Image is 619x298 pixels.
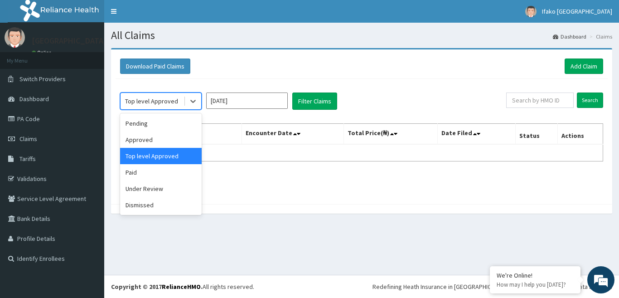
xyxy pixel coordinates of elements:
li: Claims [587,33,612,40]
a: Dashboard [553,33,586,40]
div: Top level Approved [120,148,202,164]
span: Dashboard [19,95,49,103]
span: We're online! [53,90,125,182]
div: Approved [120,132,202,148]
textarea: Type your message and hit 'Enter' [5,200,173,232]
span: Ifako [GEOGRAPHIC_DATA] [542,7,612,15]
img: User Image [525,6,537,17]
th: Actions [557,124,603,145]
img: User Image [5,27,25,48]
p: [GEOGRAPHIC_DATA] [32,37,106,45]
div: Dismissed [120,197,202,213]
div: Pending [120,115,202,132]
input: Select Month and Year [206,93,288,109]
h1: All Claims [111,29,612,41]
div: Paid [120,164,202,181]
input: Search by HMO ID [506,93,574,108]
span: Tariffs [19,155,36,163]
th: Total Price(₦) [343,124,438,145]
div: Chat with us now [47,51,152,63]
footer: All rights reserved. [104,275,619,298]
p: How may I help you today? [497,281,574,288]
div: We're Online! [497,271,574,279]
span: Claims [19,135,37,143]
button: Download Paid Claims [120,59,190,74]
button: Filter Claims [292,93,337,110]
div: Under Review [120,181,202,197]
a: Online [32,49,53,56]
input: Search [577,93,603,108]
div: Top level Approved [125,97,178,106]
a: Add Claim [565,59,603,74]
span: Switch Providers [19,75,66,83]
a: RelianceHMO [162,283,201,291]
div: Minimize live chat window [149,5,170,26]
th: Date Filed [438,124,516,145]
div: Redefining Heath Insurance in [GEOGRAPHIC_DATA] using Telemedicine and Data Science! [372,282,612,291]
th: Encounter Date [242,124,343,145]
img: d_794563401_company_1708531726252_794563401 [17,45,37,68]
th: Status [516,124,558,145]
strong: Copyright © 2017 . [111,283,203,291]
